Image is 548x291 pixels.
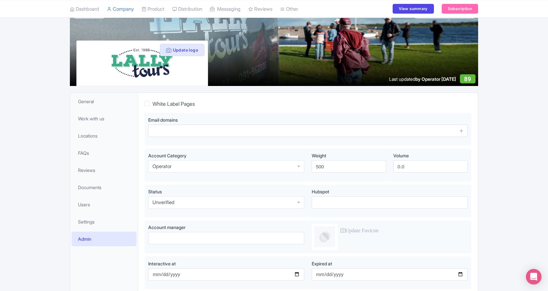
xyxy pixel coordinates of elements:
span: Work with us [78,115,104,122]
span: Weight [312,153,326,158]
span: FAQs [78,150,89,156]
a: Admin [72,232,137,246]
span: Locations [78,132,98,139]
span: Reviews [78,167,95,174]
span: Documents [78,184,101,191]
a: Users [72,197,137,212]
span: Status [148,189,162,194]
span: White Label Pages [152,101,195,107]
img: profile-logo-d1a8e230fb1b8f12adc913e4f4d7365c.png [312,224,338,250]
span: Admin [78,236,91,242]
span: Settings [78,218,95,225]
span: Account Category [148,153,187,158]
span: Hubspot [312,189,329,194]
span: Interactive at [148,261,176,266]
a: Reviews [72,163,137,177]
a: FAQs [72,146,137,160]
a: Settings [72,214,137,229]
div: Open Intercom Messenger [526,269,541,285]
a: General [72,94,137,109]
div: Unverified [152,200,175,205]
button: Update logo [160,44,204,56]
span: 89 [464,76,471,82]
span: General [78,98,94,105]
span: by Operator [DATE] [415,76,456,82]
a: Work with us [72,111,137,126]
a: Locations [72,128,137,143]
span: Volume [393,153,409,158]
div: Operator [152,164,172,169]
i: Update Favicon [340,228,379,233]
span: Account manager [148,224,186,230]
a: Subscription [442,4,478,14]
span: Users [78,201,90,208]
a: View summary [393,4,434,14]
div: Last updated [389,76,456,82]
span: Email domains [148,117,178,123]
span: Expired at [312,261,332,266]
a: Documents [72,180,137,195]
img: hg87rphfdgkvpqywghn4.jpg [90,46,194,80]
